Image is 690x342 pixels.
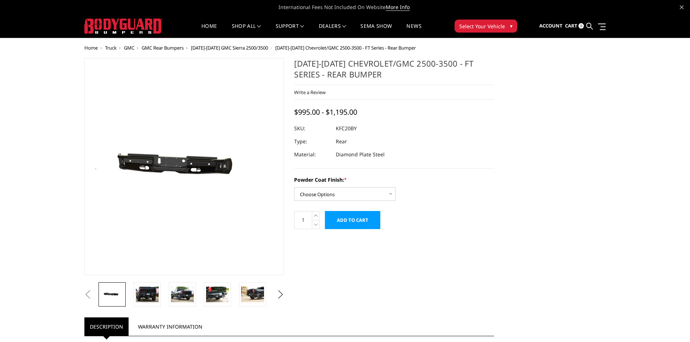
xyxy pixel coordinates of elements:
[455,20,517,33] button: Select Your Vehicle
[565,16,584,36] a: Cart 0
[360,24,392,38] a: SEMA Show
[386,4,410,11] a: More Info
[539,16,563,36] a: Account
[136,287,159,302] img: 2020-2026 Chevrolet/GMC 2500-3500 - FT Series - Rear Bumper
[84,45,98,51] a: Home
[83,289,93,300] button: Previous
[275,289,286,300] button: Next
[294,148,330,161] dt: Material:
[124,45,134,51] a: GMC
[232,24,261,38] a: shop all
[294,89,326,96] a: Write a Review
[336,135,347,148] dd: Rear
[539,22,563,29] span: Account
[275,45,416,51] span: [DATE]-[DATE] Chevrolet/GMC 2500-3500 - FT Series - Rear Bumper
[294,58,494,85] h1: [DATE]-[DATE] Chevrolet/GMC 2500-3500 - FT Series - Rear Bumper
[565,22,577,29] span: Cart
[319,24,346,38] a: Dealers
[578,23,584,29] span: 0
[336,122,357,135] dd: KFC20BY
[325,211,380,229] input: Add to Cart
[510,22,513,30] span: ▾
[336,148,385,161] dd: Diamond Plate Steel
[191,45,268,51] a: [DATE]-[DATE] GMC Sierra 2500/3500
[294,176,494,183] label: Powder Coat Finish:
[406,24,421,38] a: News
[201,24,217,38] a: Home
[133,317,208,336] a: Warranty Information
[294,107,357,117] span: $995.00 - $1,195.00
[84,58,284,275] a: 2020-2026 Chevrolet/GMC 2500-3500 - FT Series - Rear Bumper
[171,287,194,302] img: 2020-2026 Chevrolet/GMC 2500-3500 - FT Series - Rear Bumper
[294,135,330,148] dt: Type:
[142,45,184,51] a: GMC Rear Bumpers
[276,24,304,38] a: Support
[84,317,129,336] a: Description
[84,18,162,34] img: BODYGUARD BUMPERS
[294,122,330,135] dt: SKU:
[206,287,229,302] img: 2020-2026 Chevrolet/GMC 2500-3500 - FT Series - Rear Bumper
[459,22,505,30] span: Select Your Vehicle
[241,287,264,302] img: 2020-2026 Chevrolet/GMC 2500-3500 - FT Series - Rear Bumper
[105,45,117,51] a: Truck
